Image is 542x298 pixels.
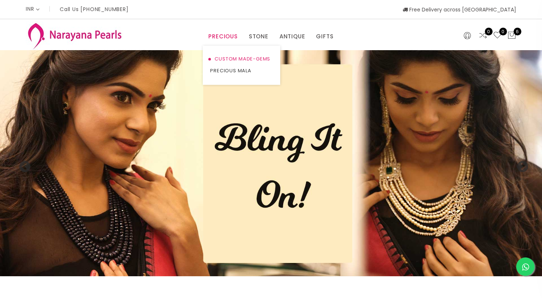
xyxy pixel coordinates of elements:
button: 6 [507,31,516,41]
a: PRECIOUS [208,31,237,42]
a: ANTIQUE [279,31,305,42]
span: 0 [485,28,493,35]
a: STONE [249,31,268,42]
a: PRECIOUS MALA [210,65,273,77]
a: 0 [479,31,487,41]
button: Next [516,161,524,168]
a: CUSTOM MADE-GEMS [210,53,273,65]
a: 0 [493,31,502,41]
a: GIFTS [316,31,333,42]
span: Free Delivery across [GEOGRAPHIC_DATA] [403,6,516,13]
span: 0 [499,28,507,35]
p: Call Us [PHONE_NUMBER] [60,7,129,12]
span: 6 [514,28,521,35]
button: Previous [18,161,26,168]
